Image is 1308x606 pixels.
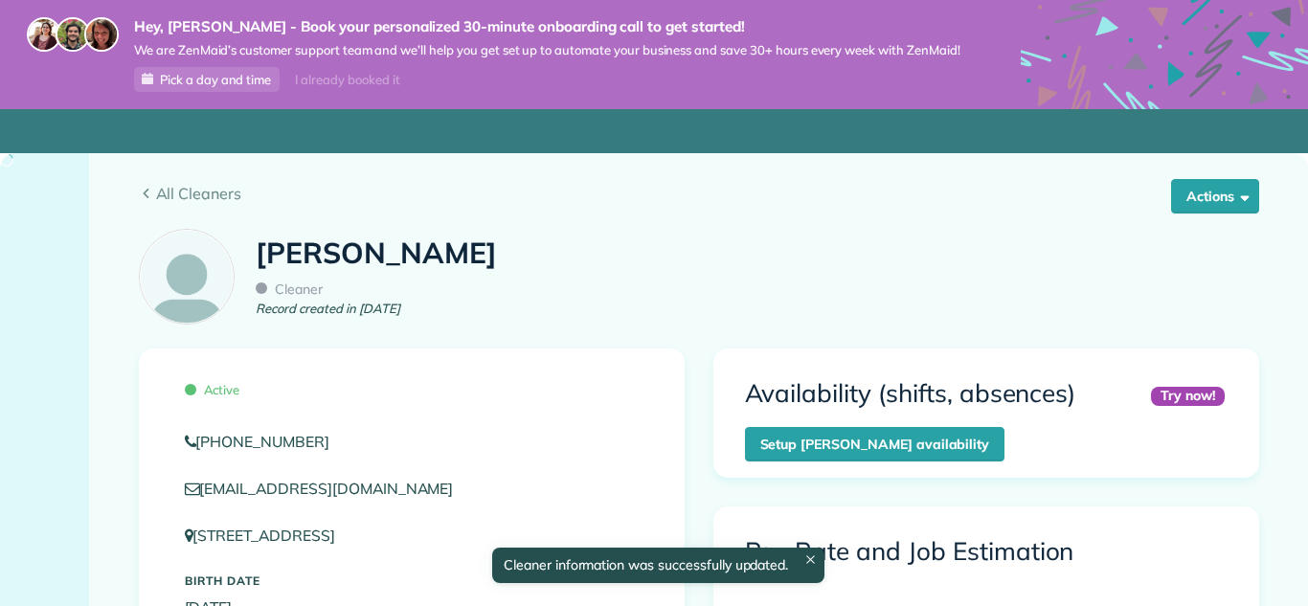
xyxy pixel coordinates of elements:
[185,574,639,587] h5: Birth Date
[745,380,1076,408] h3: Availability (shifts, absences)
[256,237,497,269] h1: [PERSON_NAME]
[134,42,960,58] span: We are ZenMaid’s customer support team and we’ll help you get set up to automate your business an...
[745,538,1228,566] h3: Pay Rate and Job Estimation
[134,17,960,36] strong: Hey, [PERSON_NAME] - Book your personalized 30-minute onboarding call to get started!
[283,68,411,92] div: I already booked it
[185,431,639,453] a: [PHONE_NUMBER]
[56,17,90,52] img: jorge-587dff0eeaa6aab1f244e6dc62b8924c3b6ad411094392a53c71c6c4a576187d.jpg
[140,230,234,324] img: employee_icon-c2f8239691d896a72cdd9dc41cfb7b06f9d69bdd837a2ad469be8ff06ab05b5f.png
[84,17,119,52] img: michelle-19f622bdf1676172e81f8f8fba1fb50e276960ebfe0243fe18214015130c80e4.jpg
[139,182,1259,205] a: All Cleaners
[185,526,353,545] a: [STREET_ADDRESS]
[160,72,271,87] span: Pick a day and time
[185,382,240,397] span: Active
[134,67,280,92] a: Pick a day and time
[27,17,61,52] img: maria-72a9807cf96188c08ef61303f053569d2e2a8a1cde33d635c8a3ac13582a053d.jpg
[492,548,824,583] div: Cleaner information was successfully updated.
[745,427,1005,461] a: Setup [PERSON_NAME] availability
[1151,387,1225,405] div: Try now!
[256,281,323,298] span: Cleaner
[185,479,472,498] a: [EMAIL_ADDRESS][DOMAIN_NAME]
[256,300,399,319] em: Record created in [DATE]
[1171,179,1259,213] button: Actions
[156,182,1259,205] span: All Cleaners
